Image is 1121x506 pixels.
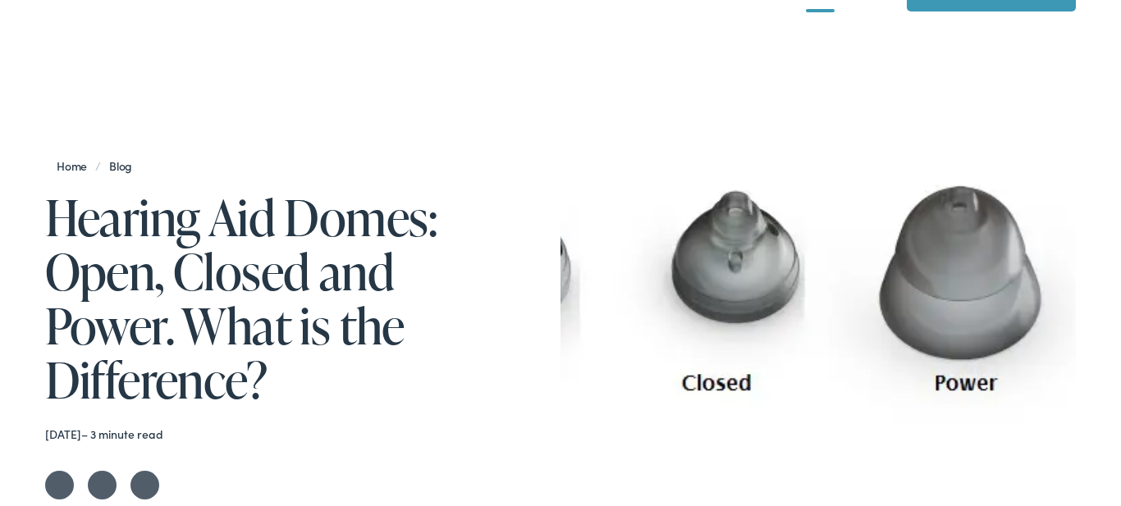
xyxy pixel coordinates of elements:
[45,427,519,441] div: – 3 minute read
[45,426,81,442] time: [DATE]
[57,157,95,174] a: Home
[45,190,519,407] h1: Hearing Aid Domes: Open, Closed and Power. What is the Difference?
[57,157,140,174] span: /
[101,157,140,174] a: Blog
[88,471,117,499] a: Share on Facebook
[45,471,74,499] a: Share on Twitter
[130,471,159,499] a: Share on LinkedIn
